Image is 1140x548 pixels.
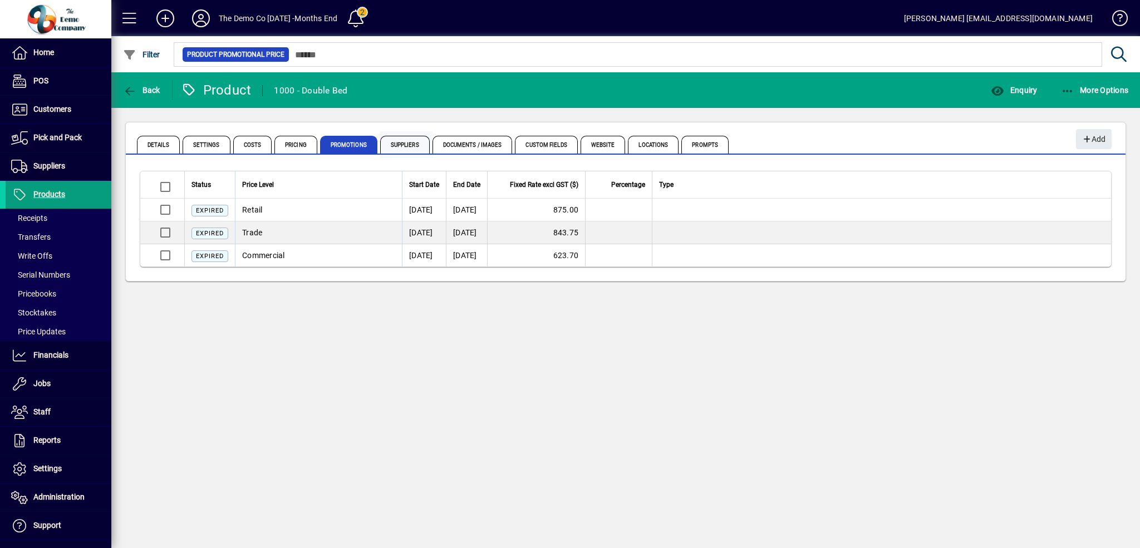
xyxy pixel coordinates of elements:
td: 843.75 [487,221,585,244]
div: 1000 - Double Bed [274,82,347,100]
div: Product [181,81,252,99]
a: Home [6,39,111,67]
td: 875.00 [487,199,585,221]
span: End Date [453,179,480,191]
span: Back [123,86,160,95]
span: Start Date [409,179,439,191]
a: Receipts [6,209,111,228]
button: More Options [1058,80,1132,100]
span: Add [1082,130,1105,149]
span: Jobs [33,379,51,388]
span: Filter [123,50,160,59]
span: Settings [33,464,62,473]
td: Trade [235,221,402,244]
span: Type [659,179,674,191]
span: Administration [33,492,85,501]
span: Suppliers [380,136,430,154]
span: Enquiry [991,86,1037,95]
span: Custom Fields [515,136,577,154]
a: Pricebooks [6,284,111,303]
span: Fixed Rate excl GST ($) [510,179,578,191]
span: Expired [196,253,224,260]
a: Staff [6,398,111,426]
span: Transfers [11,233,51,241]
span: Products [33,190,65,199]
a: Serial Numbers [6,265,111,284]
td: [DATE] [446,244,487,266]
a: Stocktakes [6,303,111,322]
button: Profile [183,8,219,28]
a: Price Updates [6,322,111,341]
td: [DATE] [402,244,446,266]
span: Pick and Pack [33,133,82,142]
button: Filter [120,45,163,65]
a: Jobs [6,370,111,398]
td: [DATE] [402,221,446,244]
button: Add [1076,129,1112,149]
a: Suppliers [6,152,111,180]
div: [PERSON_NAME] [EMAIL_ADDRESS][DOMAIN_NAME] [904,9,1093,27]
a: Knowledge Base [1104,2,1126,38]
td: Commercial [235,244,402,266]
span: Details [137,136,180,154]
div: The Demo Co [DATE] -Months End [219,9,337,27]
span: Pricing [274,136,317,154]
app-page-header-button: Back [111,80,173,100]
span: POS [33,76,48,85]
a: Customers [6,96,111,124]
span: Suppliers [33,161,65,170]
span: Prompts [681,136,729,154]
td: [DATE] [402,199,446,221]
a: Write Offs [6,246,111,265]
span: Financials [33,350,68,359]
a: Pick and Pack [6,124,111,152]
td: [DATE] [446,221,487,244]
span: Support [33,521,61,530]
a: Administration [6,483,111,511]
span: Price Updates [11,327,66,336]
span: Locations [628,136,679,154]
td: 623.70 [487,244,585,266]
a: Settings [6,455,111,483]
span: Pricebooks [11,289,56,298]
span: Home [33,48,54,57]
td: Retail [235,199,402,221]
a: POS [6,67,111,95]
a: Transfers [6,228,111,246]
span: Staff [33,407,51,416]
span: Write Offs [11,251,52,260]
span: Settings [183,136,230,154]
td: [DATE] [446,199,487,221]
button: Back [120,80,163,100]
span: Expired [196,207,224,214]
a: Reports [6,427,111,455]
span: Reports [33,436,61,445]
span: Serial Numbers [11,270,70,279]
button: Enquiry [988,80,1040,100]
span: Website [581,136,626,154]
span: Expired [196,230,224,237]
span: Documents / Images [433,136,513,154]
span: Customers [33,105,71,113]
span: Promotions [320,136,377,154]
span: More Options [1061,86,1129,95]
a: Support [6,512,111,540]
span: Stocktakes [11,308,56,317]
span: Costs [233,136,272,154]
span: Receipts [11,214,47,223]
span: Status [191,179,211,191]
a: Financials [6,342,111,369]
span: Price Level [242,179,274,191]
button: Add [148,8,183,28]
span: Percentage [611,179,645,191]
span: Product Promotional Price [187,49,284,60]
